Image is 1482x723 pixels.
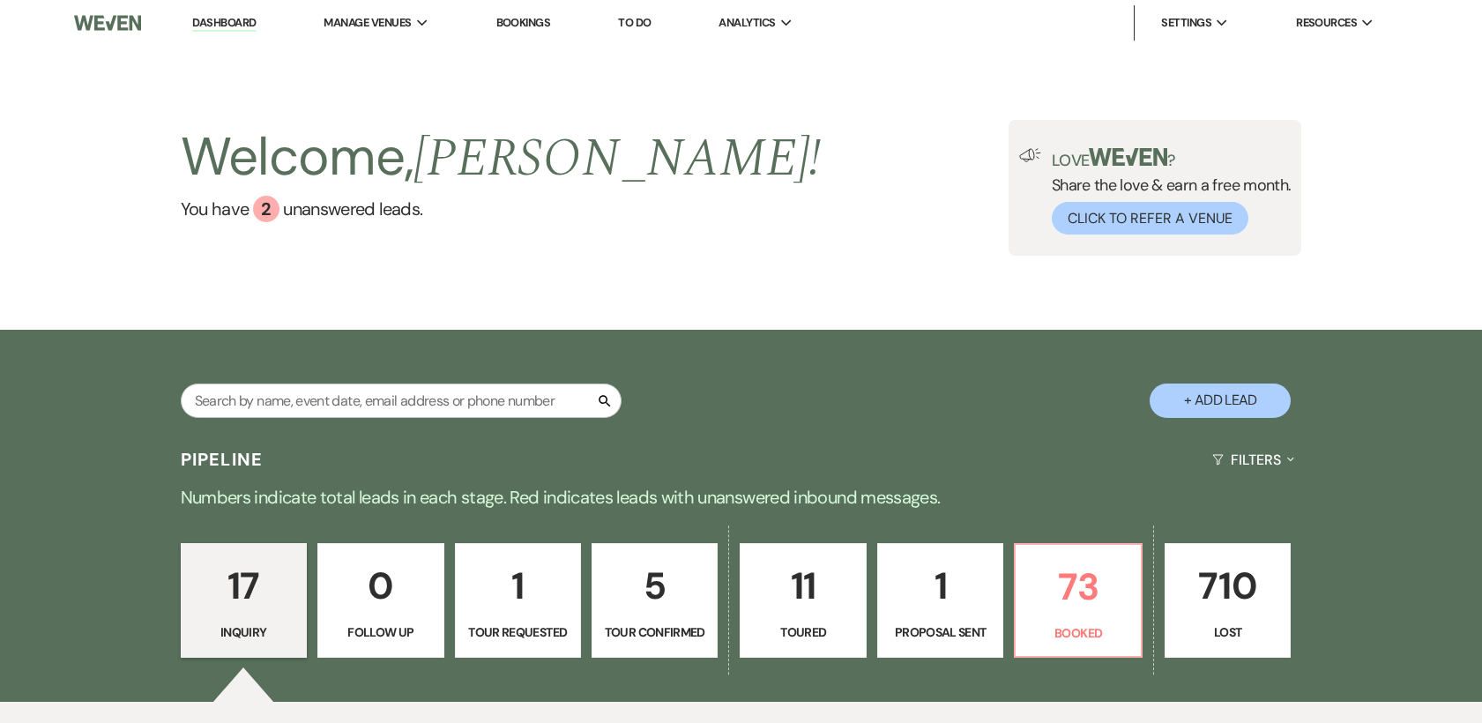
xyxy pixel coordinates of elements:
span: Settings [1161,14,1211,32]
img: loud-speaker-illustration.svg [1019,148,1041,162]
a: Dashboard [192,15,256,32]
a: 17Inquiry [181,543,307,658]
p: Booked [1026,623,1129,643]
a: 0Follow Up [317,543,443,658]
input: Search by name, event date, email address or phone number [181,384,622,418]
button: + Add Lead [1150,384,1291,418]
h2: Welcome, [181,120,822,196]
div: 2 [253,196,279,222]
p: 73 [1026,557,1129,616]
p: 17 [192,556,295,615]
span: Manage Venues [324,14,411,32]
p: 5 [603,556,706,615]
a: 1Proposal Sent [877,543,1003,658]
img: Weven Logo [74,4,141,41]
span: [PERSON_NAME] ! [413,118,821,199]
img: weven-logo-green.svg [1089,148,1167,166]
h3: Pipeline [181,447,264,472]
div: Share the love & earn a free month. [1041,148,1292,235]
p: Toured [751,622,854,642]
a: To Do [618,15,651,30]
p: Tour Requested [466,622,570,642]
a: 11Toured [740,543,866,658]
span: Resources [1296,14,1357,32]
p: 1 [466,556,570,615]
a: 73Booked [1014,543,1142,658]
a: You have 2 unanswered leads. [181,196,822,222]
p: 1 [889,556,992,615]
p: 11 [751,556,854,615]
a: Bookings [496,15,551,30]
p: 710 [1176,556,1279,615]
a: 1Tour Requested [455,543,581,658]
p: 0 [329,556,432,615]
p: Lost [1176,622,1279,642]
p: Tour Confirmed [603,622,706,642]
a: 710Lost [1165,543,1291,658]
button: Click to Refer a Venue [1052,202,1248,235]
button: Filters [1205,436,1301,483]
span: Analytics [719,14,775,32]
p: Proposal Sent [889,622,992,642]
a: 5Tour Confirmed [592,543,718,658]
p: Numbers indicate total leads in each stage. Red indicates leads with unanswered inbound messages. [107,483,1376,511]
p: Follow Up [329,622,432,642]
p: Inquiry [192,622,295,642]
p: Love ? [1052,148,1292,168]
